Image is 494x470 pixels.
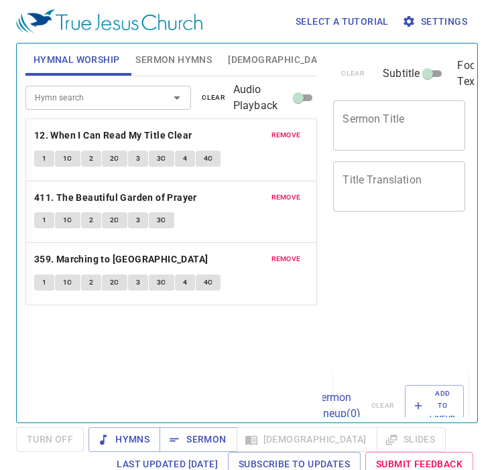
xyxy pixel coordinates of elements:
span: 1C [63,277,72,289]
button: Add to Lineup [405,385,464,427]
button: 1 [34,151,54,167]
button: 3C [149,275,174,291]
button: remove [263,189,309,206]
div: Sermon Lineup(0)clearAdd to Lineup [333,372,469,441]
span: Sermon Hymns [135,52,212,68]
button: 12. When I Can Read My Title Clear [34,127,194,144]
span: remove [271,253,301,265]
button: 411. The Beautiful Garden of Prayer [34,189,199,206]
button: 1 [34,275,54,291]
span: 1C [63,214,72,226]
span: 4 [183,277,187,289]
button: 3C [149,212,174,228]
span: 4 [183,153,187,165]
span: 2 [89,277,93,289]
span: 3 [136,214,140,226]
span: Hymns [99,431,149,448]
span: 2 [89,214,93,226]
button: 2C [102,151,127,167]
span: 3C [157,277,166,289]
span: Settings [405,13,467,30]
span: clear [202,92,225,104]
button: 4C [196,275,221,291]
span: 3 [136,153,140,165]
button: 2C [102,275,127,291]
span: Hymnal Worship [34,52,120,68]
span: Add to Lineup [414,388,455,424]
button: 1C [55,275,80,291]
span: Audio Playback [233,82,291,114]
span: 3 [136,277,140,289]
button: 2 [81,151,101,167]
span: 2C [110,277,119,289]
span: 1 [42,277,46,289]
span: 1C [63,153,72,165]
button: remove [263,127,309,143]
b: 411. The Beautiful Garden of Prayer [34,189,197,206]
span: 2 [89,153,93,165]
button: 4 [175,275,195,291]
p: Sermon Lineup ( 0 ) [314,390,360,422]
img: True Jesus Church [16,9,202,33]
b: 12. When I Can Read My Title Clear [34,127,192,144]
button: 1 [34,212,54,228]
span: Subtitle [383,66,420,82]
span: 1 [42,214,46,226]
span: Select a tutorial [296,13,389,30]
button: 2C [102,212,127,228]
button: 359. Marching to [GEOGRAPHIC_DATA] [34,251,210,268]
span: remove [271,191,301,204]
button: 2 [81,275,101,291]
button: remove [263,251,309,267]
button: 2 [81,212,101,228]
button: 4C [196,151,221,167]
span: 3C [157,153,166,165]
button: Hymns [88,427,160,452]
span: 4C [204,277,213,289]
span: 2C [110,153,119,165]
span: [DEMOGRAPHIC_DATA] [228,52,331,68]
button: Settings [399,9,473,34]
iframe: from-child [328,226,440,367]
b: 359. Marching to [GEOGRAPHIC_DATA] [34,251,208,268]
span: 3C [157,214,166,226]
button: 3C [149,151,174,167]
button: Select a tutorial [290,9,394,34]
button: 3 [128,275,148,291]
button: 3 [128,212,148,228]
button: Sermon [160,427,237,452]
button: 4 [175,151,195,167]
button: clear [194,90,233,106]
span: 4C [204,153,213,165]
span: remove [271,129,301,141]
button: 3 [128,151,148,167]
span: 2C [110,214,119,226]
span: Footer Text [457,58,488,90]
button: 1C [55,212,80,228]
span: 1 [42,153,46,165]
button: 1C [55,151,80,167]
span: Sermon [170,431,226,448]
button: Open [168,88,186,107]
